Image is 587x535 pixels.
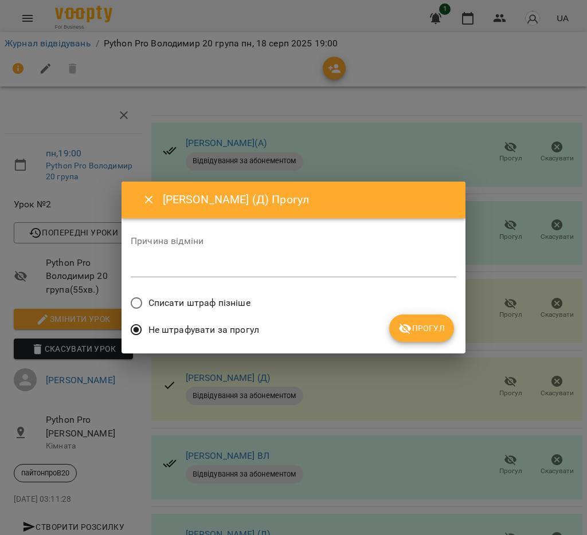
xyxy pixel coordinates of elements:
h6: [PERSON_NAME] (Д) Прогул [163,191,452,209]
button: Close [135,186,163,214]
span: Не штрафувати за прогул [148,323,259,337]
span: Списати штраф пізніше [148,296,251,310]
span: Прогул [398,321,445,335]
label: Причина відміни [131,237,456,246]
button: Прогул [389,314,454,342]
